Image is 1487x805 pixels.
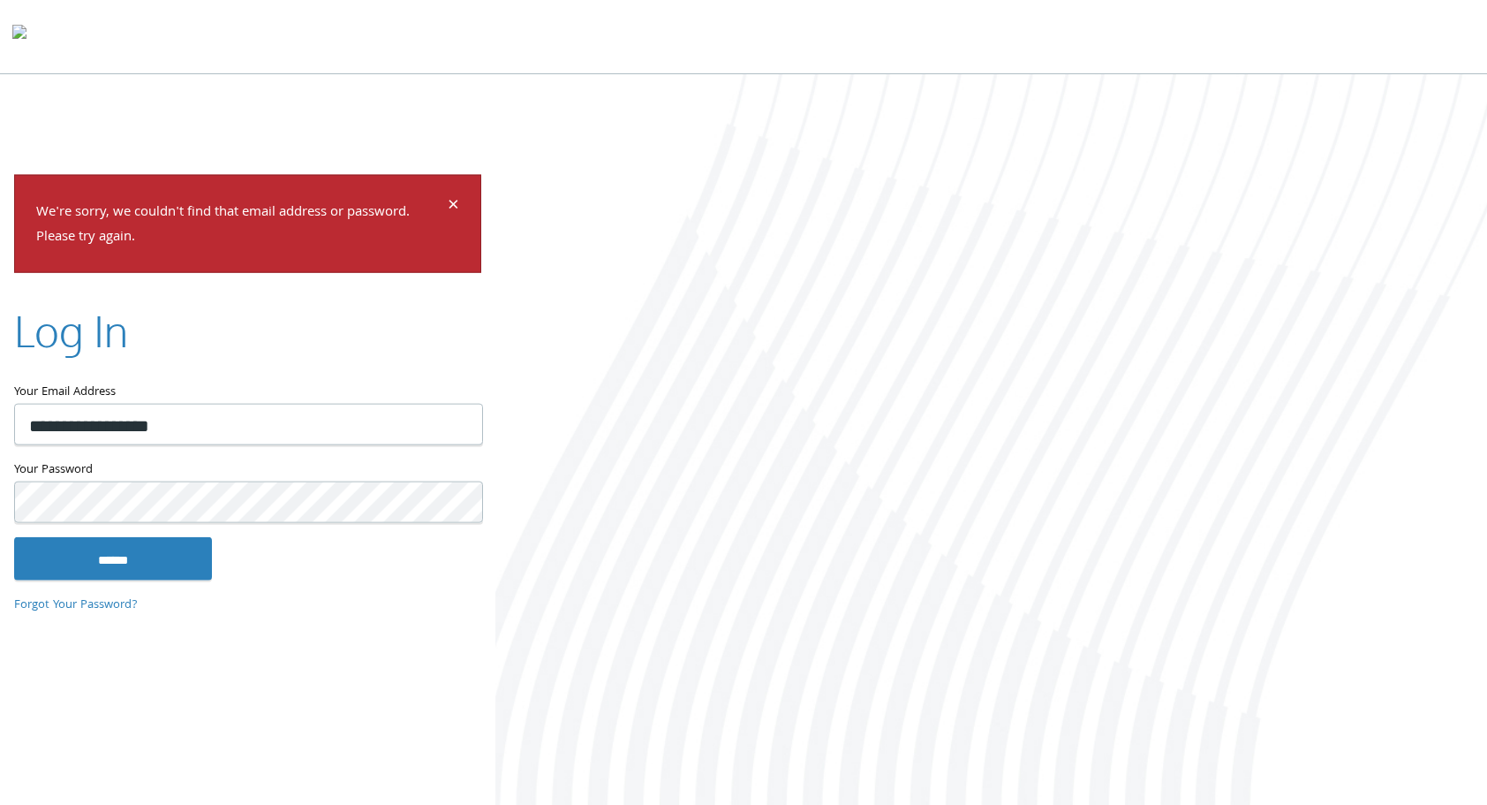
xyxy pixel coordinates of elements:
[14,595,138,614] a: Forgot Your Password?
[448,196,459,217] button: Dismiss alert
[448,189,459,224] span: ×
[14,301,128,361] h2: Log In
[14,459,481,482] label: Your Password
[12,19,26,54] img: todyl-logo-dark.svg
[36,200,445,251] p: We're sorry, we couldn't find that email address or password. Please try again.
